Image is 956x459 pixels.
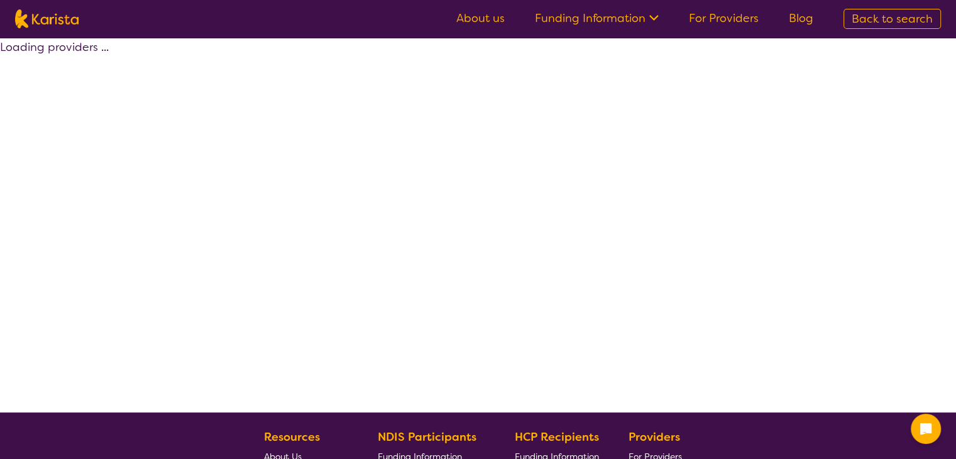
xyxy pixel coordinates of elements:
[535,11,659,26] a: Funding Information
[515,429,599,445] b: HCP Recipients
[15,9,79,28] img: Karista logo
[378,429,476,445] b: NDIS Participants
[843,9,941,29] a: Back to search
[264,429,320,445] b: Resources
[456,11,505,26] a: About us
[689,11,759,26] a: For Providers
[852,11,933,26] span: Back to search
[789,11,813,26] a: Blog
[629,429,680,445] b: Providers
